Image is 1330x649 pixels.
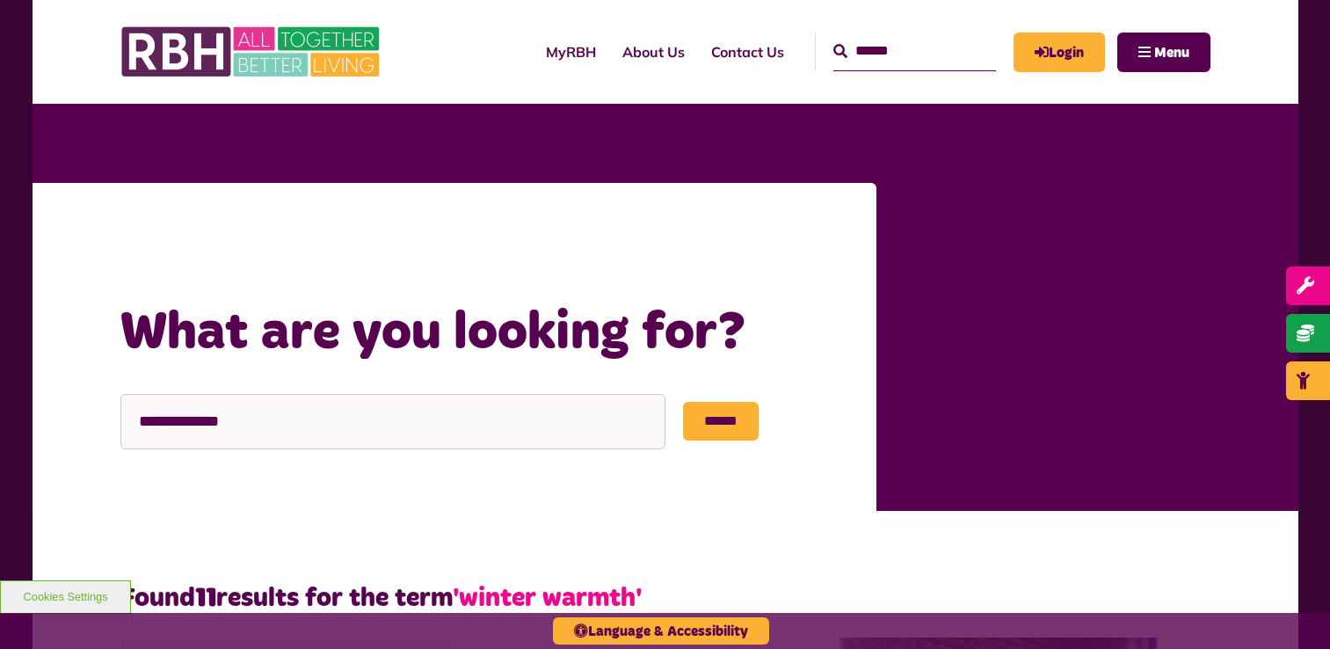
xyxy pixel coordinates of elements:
iframe: Netcall Web Assistant for live chat [1251,570,1330,649]
span: Menu [1154,46,1189,60]
span: 'winter warmth' [453,585,642,611]
strong: 11 [195,585,216,611]
img: RBH [120,18,384,86]
a: About Us [609,28,698,76]
button: Navigation [1117,33,1210,72]
a: Contact Us [698,28,797,76]
a: Home [222,232,265,252]
a: MyRBH [1014,33,1105,72]
button: Language & Accessibility [553,617,769,645]
a: MyRBH [533,28,609,76]
a: What are you looking for? [288,232,487,252]
h2: Found results for the term [120,581,1210,616]
h1: What are you looking for? [120,299,841,368]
